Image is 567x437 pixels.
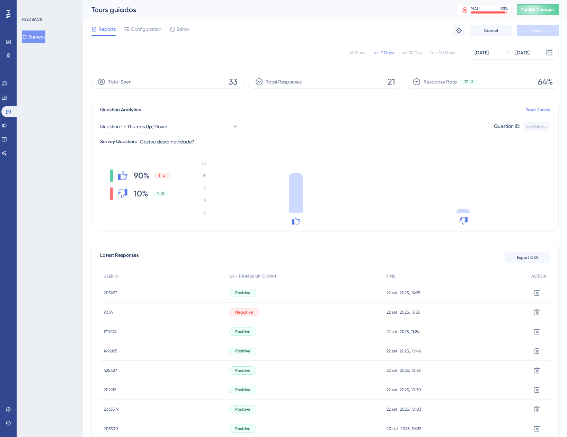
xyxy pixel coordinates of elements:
[104,348,117,354] span: 1492165
[266,78,302,86] span: Total Responses
[104,368,117,373] span: 425527
[140,138,194,146] span: Gostou desta novidade?
[235,348,250,354] span: Positive
[387,426,421,431] span: 20 set. 2025, 10:32
[464,79,468,85] span: 17
[525,107,550,113] a: Reset Survey
[203,173,206,178] tspan: 15
[204,198,206,203] tspan: 5
[104,387,116,393] span: 2112912
[372,50,394,55] div: Last 7 Days
[229,273,276,279] span: Q1 - THUMBS UP/DOWN
[387,290,420,296] span: 22 set. 2025, 14:25
[201,161,206,166] tspan: 20
[533,28,543,33] span: Save
[494,122,520,131] div: Question ID:
[134,188,148,199] span: 10%
[387,329,419,334] span: 22 set. 2025, 11:24
[104,426,118,431] span: 2113300
[399,50,424,55] div: Last 30 Days
[430,50,455,55] div: Last 90 Days
[104,329,117,334] span: 1719274
[177,25,189,33] span: Editor
[104,273,118,279] span: USER ID
[235,368,250,373] span: Positive
[475,49,489,57] div: [DATE]
[349,50,366,55] div: All Times
[159,173,160,178] span: 1
[22,30,45,43] button: Surveys
[505,252,550,263] button: Export CSV
[100,122,167,131] span: Question 1 - Thumbs Up/Down
[235,309,253,315] span: Negative
[100,251,139,264] span: Latest Responses
[100,138,137,146] div: Survey Question:
[235,426,250,431] span: Positive
[470,25,512,36] button: Cancel
[531,273,547,279] span: ACTION
[104,290,117,296] span: 2113497
[235,329,250,334] span: Positive
[98,25,116,33] span: Reports
[387,407,421,412] span: 22 set. 2025, 10:03
[202,186,206,191] tspan: 10
[521,7,555,12] span: Publish Changes
[484,28,498,33] span: Cancel
[517,4,559,15] button: Publish Changes
[104,309,113,315] span: 9034
[517,25,559,36] button: Save
[131,25,161,33] span: Configuration
[515,49,530,57] div: [DATE]
[387,309,420,315] span: 22 set. 2025, 13:30
[91,5,439,15] div: Tours guiados
[235,290,250,296] span: Positive
[424,78,457,86] span: Response Rate
[203,211,206,216] tspan: 0
[471,6,480,11] div: MAU
[517,255,539,260] span: Export CSV
[157,191,159,196] span: 1
[22,17,42,22] div: FEEDBACK
[104,407,118,412] span: 2063519
[387,273,395,279] span: TIME
[229,76,238,87] span: 33
[526,124,547,129] div: ec49ef58...
[235,407,250,412] span: Positive
[108,78,132,86] span: Total Seen
[387,368,421,373] span: 22 set. 2025, 10:38
[500,6,508,11] div: 93 %
[134,170,150,181] span: 90%
[100,106,141,114] span: Question Analytics
[235,387,250,393] span: Positive
[388,76,395,87] span: 21
[100,120,239,133] button: Question 1 - Thumbs Up/Down
[538,76,553,87] span: 64%
[387,348,421,354] span: 22 set. 2025, 10:46
[387,387,421,393] span: 22 set. 2025, 10:30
